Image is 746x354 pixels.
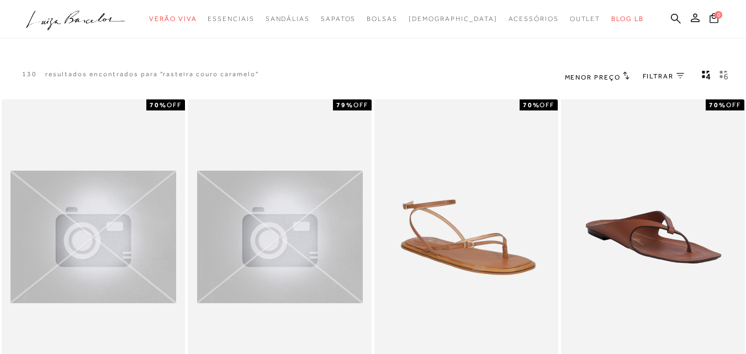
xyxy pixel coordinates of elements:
[266,15,310,23] span: Sandálias
[367,9,398,29] a: categoryNavScreenReaderText
[266,9,310,29] a: categoryNavScreenReaderText
[709,101,726,109] strong: 70%
[716,70,732,84] button: gridText6Desc
[208,9,254,29] a: categoryNavScreenReaderText
[611,9,643,29] a: BLOG LB
[699,70,714,84] button: Mostrar 4 produtos por linha
[726,101,741,109] span: OFF
[409,15,498,23] span: [DEMOGRAPHIC_DATA]
[149,9,197,29] a: categoryNavScreenReaderText
[336,101,353,109] strong: 79%
[539,101,554,109] span: OFF
[22,70,37,79] p: 130
[409,9,498,29] a: noSubCategoriesText
[353,101,368,109] span: OFF
[208,15,254,23] span: Essenciais
[321,15,356,23] span: Sapatos
[10,171,176,303] img: Sandália rasteria toe monograma castanho
[197,171,363,303] img: Sandália rasteira capri amarrações caramelo
[509,9,559,29] a: categoryNavScreenReaderText
[367,15,398,23] span: Bolsas
[570,9,601,29] a: categoryNavScreenReaderText
[149,15,197,23] span: Verão Viva
[706,12,722,27] button: 0
[570,15,601,23] span: Outlet
[509,15,559,23] span: Acessórios
[167,101,182,109] span: OFF
[643,72,674,81] span: FILTRAR
[150,101,167,109] strong: 70%
[565,73,621,81] span: Menor Preço
[715,11,722,19] span: 0
[611,15,643,23] span: BLOG LB
[45,70,259,79] : resultados encontrados para "rasteira couro caramelo"
[321,9,356,29] a: categoryNavScreenReaderText
[523,101,540,109] strong: 70%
